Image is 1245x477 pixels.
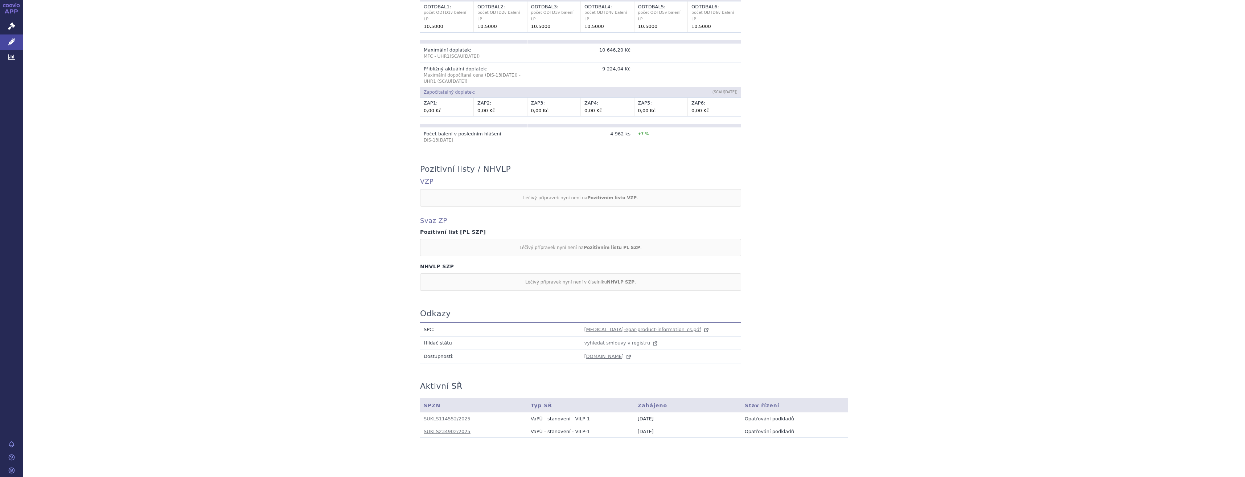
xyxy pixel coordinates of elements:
[477,23,523,30] div: 10,5000
[474,98,527,116] td: ZAP :
[501,73,516,78] span: [DATE]
[584,340,659,346] a: vyhledat smlouvy v registru
[555,10,558,15] span: 3
[420,398,527,412] th: SPZN
[527,398,634,412] th: Typ SŘ
[420,178,848,185] h4: VZP
[584,354,633,359] a: [DOMAIN_NAME]
[581,98,634,116] td: ZAP :
[487,100,490,106] span: 2
[688,98,741,116] td: ZAP :
[638,107,684,114] div: 0,00 Kč
[634,398,741,412] th: Zahájeno
[448,10,451,15] span: 1
[638,429,654,434] span: [DATE]
[451,79,466,84] span: [DATE]
[638,416,654,421] span: [DATE]
[647,100,650,106] span: 5
[634,1,688,32] td: ODTDBAL :
[584,354,624,359] span: [DOMAIN_NAME]
[584,327,710,332] a: [MEDICAL_DATA]-epar-product-information_cs.pdf
[420,239,741,256] div: Léčivý přípravek nyní není na .
[420,189,741,207] div: Léčivý přípravek nyní není na .
[691,23,737,30] div: 10,5000
[581,1,634,32] td: ODTDBAL :
[688,1,741,32] td: ODTDBAL :
[424,9,470,23] span: počet ODTD v balení LP
[424,53,523,60] p: MFC - UHR1
[438,138,453,143] span: [DATE]
[449,54,480,59] span: (SCAU )
[638,131,649,136] span: +7 %
[424,429,471,434] a: SUKLS234902/2025
[424,107,470,114] div: 0,00 Kč
[420,323,581,337] td: SPC:
[447,4,449,9] span: 1
[527,98,581,116] td: ZAP :
[433,100,436,106] span: 1
[500,4,503,9] span: 2
[587,195,637,200] strong: Pozitivním listu VZP
[609,10,611,15] span: 4
[527,127,634,146] td: 4 962 ks
[420,1,474,32] td: ODTDBAL :
[540,100,543,106] span: 3
[584,107,630,114] div: 0,00 Kč
[714,4,717,9] span: 6
[701,100,704,106] span: 6
[420,164,511,174] h3: Pozitivní listy / NHVLP
[463,54,478,59] span: [DATE]
[584,9,630,23] span: počet ODTD v balení LP
[420,264,848,270] h4: NHVLP SZP
[745,429,794,434] span: Opatřování podkladů
[420,273,741,291] div: Léčivý přípravek nyní není v číselníku .
[474,1,527,32] td: ODTDBAL :
[420,336,581,350] td: Hlídač státu
[424,72,523,85] p: Maximální dopočítaná cena (DIS-13 ) - UHR1 (SCAU )
[716,10,718,15] span: 6
[424,23,470,30] div: 10,5000
[584,340,650,346] span: vyhledat smlouvy v registru
[638,23,684,30] div: 10,5000
[584,327,701,332] span: [MEDICAL_DATA]-epar-product-information_cs.pdf
[420,217,848,225] h4: Svaz ZP
[745,416,794,421] span: Opatřování podkladů
[424,416,471,421] a: SUKLS114552/2025
[712,90,737,94] span: (SCAU )
[420,127,527,146] td: Počet balení v posledním hlášení
[594,100,597,106] span: 4
[477,9,523,23] span: počet ODTD v balení LP
[420,382,463,391] h3: Aktivní SŘ
[527,44,634,62] td: 10 646,20 Kč
[584,245,640,250] strong: Pozitivním listu PL SZP
[420,62,527,87] td: Přibližný aktuální doplatek:
[420,229,848,235] h4: Pozitivní list [PL SZP]
[662,10,665,15] span: 5
[638,9,684,23] span: počet ODTD v balení LP
[527,1,581,32] td: ODTDBAL :
[420,350,581,363] td: Dostupnosti:
[420,98,474,116] td: ZAP :
[661,4,664,9] span: 5
[691,107,737,114] div: 0,00 Kč
[424,137,523,143] p: DIS-13
[527,425,634,438] td: VaPÚ - stanovení - VILP-1
[584,23,630,30] div: 10,5000
[531,107,577,114] div: 0,00 Kč
[420,87,634,98] td: Započitatelný doplatek:
[527,412,634,425] td: VaPÚ - stanovení - VILP-1
[531,9,577,23] span: počet ODTD v balení LP
[741,398,848,412] th: Stav řízení
[420,309,451,318] h3: Odkazy
[607,280,634,285] strong: NHVLP SZP
[477,107,523,114] div: 0,00 Kč
[531,23,577,30] div: 10,5000
[527,62,634,87] td: 9 224,04 Kč
[502,10,504,15] span: 2
[634,98,688,116] td: ZAP :
[554,4,557,9] span: 3
[691,9,737,23] span: počet ODTD v balení LP
[420,44,527,62] td: Maximální doplatek:
[607,4,610,9] span: 4
[724,90,736,94] span: [DATE]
